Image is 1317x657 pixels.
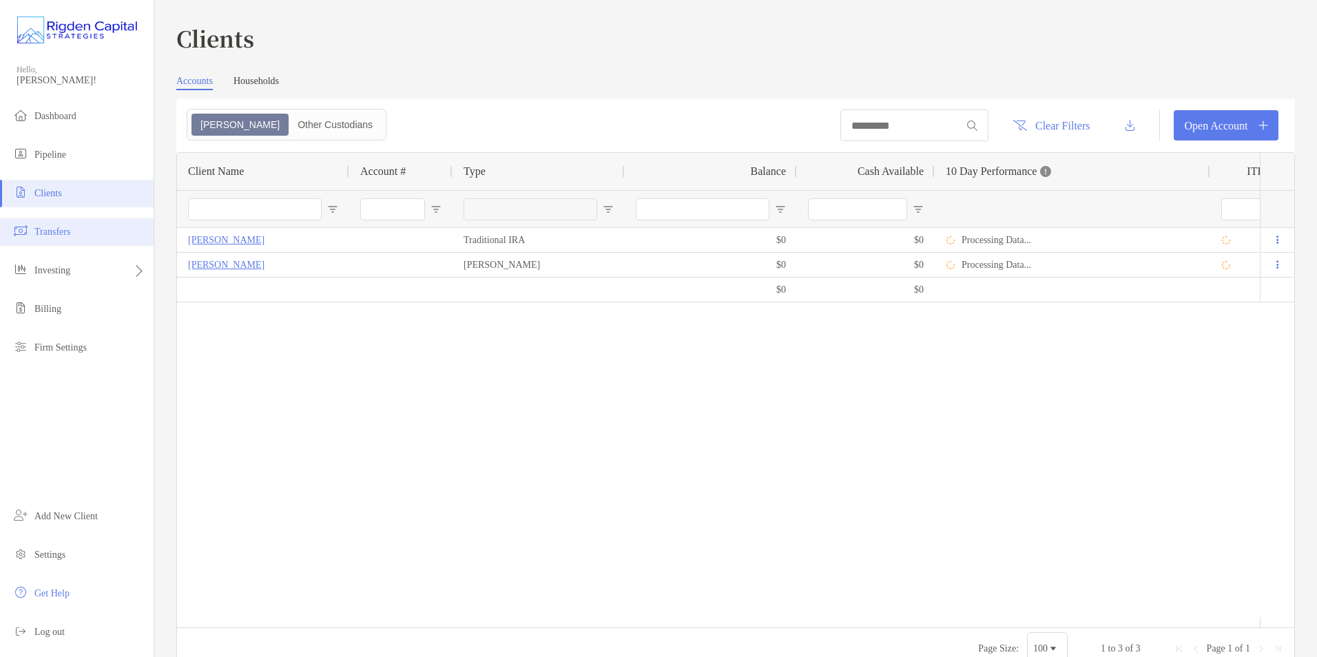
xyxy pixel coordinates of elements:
a: Open Account [1174,110,1278,140]
span: Transfers [34,227,70,237]
span: Add New Client [34,511,98,521]
div: Previous Page [1190,643,1201,654]
img: Processing Data icon [946,260,955,270]
span: 1 [1227,643,1232,654]
div: $0 [797,278,935,302]
div: $0 [797,228,935,252]
span: Balance [750,165,786,178]
span: of [1235,643,1243,654]
div: 100 [1033,643,1048,654]
img: transfers icon [12,222,29,239]
span: 3 [1136,643,1141,654]
span: Cash Available [858,165,924,178]
img: Processing Data icon [1221,236,1231,245]
img: get-help icon [12,584,29,601]
span: Get Help [34,588,70,598]
div: First Page [1174,643,1185,654]
a: Accounts [176,76,213,90]
div: Last Page [1272,643,1283,654]
span: to [1108,643,1116,654]
div: [PERSON_NAME] [453,253,625,277]
button: Open Filter Menu [327,204,338,215]
div: segmented control [187,109,386,140]
button: Open Filter Menu [775,204,786,215]
img: firm-settings icon [12,338,29,355]
a: Households [234,76,279,90]
img: input icon [967,121,977,131]
div: ITD [1247,165,1282,178]
div: $0 [625,228,797,252]
span: of [1125,643,1133,654]
p: Processing Data... [962,234,1031,246]
span: Clients [34,188,62,198]
span: Log out [34,627,65,637]
img: billing icon [12,300,29,316]
img: investing icon [12,261,29,278]
button: Open Filter Menu [431,204,442,215]
span: [PERSON_NAME]! [17,75,145,86]
span: Page [1207,643,1225,654]
button: Open Filter Menu [913,204,924,215]
p: Processing Data... [962,259,1031,271]
a: [PERSON_NAME] [188,256,265,273]
img: add_new_client icon [12,507,29,523]
img: settings icon [12,545,29,562]
div: Zoe [193,115,287,134]
button: Open Filter Menu [603,204,614,215]
div: $0 [797,253,935,277]
span: Pipeline [34,149,66,160]
span: 1 [1245,643,1250,654]
span: Client Name [188,165,244,178]
span: 1 [1101,643,1106,654]
div: Page Size: [978,643,1019,654]
img: Processing Data icon [946,236,955,245]
img: pipeline icon [12,145,29,162]
div: $0 [625,253,797,277]
h3: Clients [176,22,1295,54]
span: Settings [34,550,65,560]
span: Billing [34,304,61,314]
div: Other Custodians [290,115,380,134]
img: Zoe Logo [17,6,137,55]
input: Client Name Filter Input [188,198,322,220]
a: [PERSON_NAME] [188,231,265,249]
input: Balance Filter Input [636,198,769,220]
img: clients icon [12,184,29,200]
div: $0 [625,278,797,302]
span: Type [464,165,486,178]
input: Cash Available Filter Input [808,198,907,220]
button: Clear Filters [1002,110,1101,140]
div: 10 Day Performance [946,153,1051,190]
span: Firm Settings [34,342,87,353]
span: Investing [34,265,70,275]
img: logout icon [12,623,29,639]
div: Traditional IRA [453,228,625,252]
img: Processing Data icon [1221,260,1231,270]
input: Account # Filter Input [360,198,425,220]
img: dashboard icon [12,107,29,123]
span: Account # [360,165,406,178]
input: ITD Filter Input [1221,198,1265,220]
span: 3 [1118,643,1123,654]
div: Next Page [1256,643,1267,654]
span: Dashboard [34,111,76,121]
